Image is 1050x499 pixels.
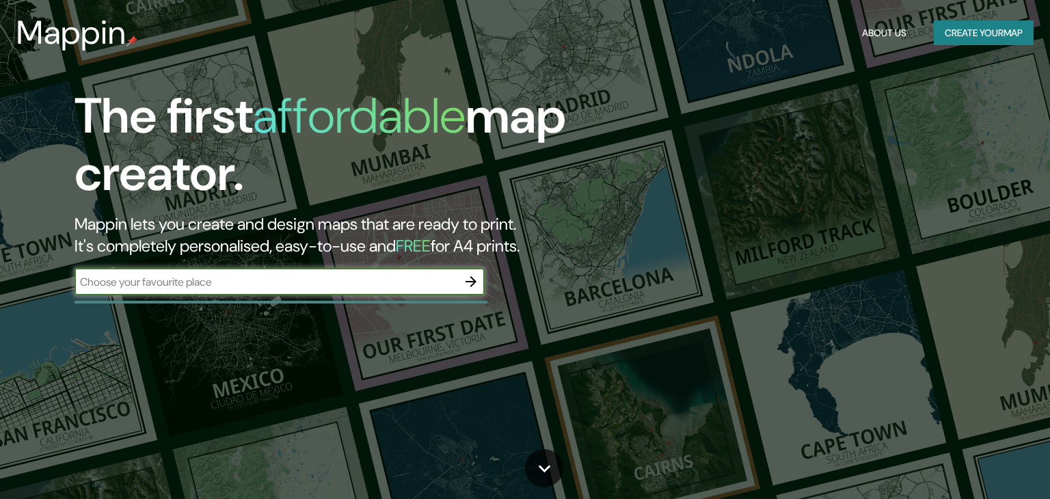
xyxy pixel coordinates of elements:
[396,235,431,256] h5: FREE
[75,213,600,257] h2: Mappin lets you create and design maps that are ready to print. It's completely personalised, eas...
[934,21,1034,46] button: Create yourmap
[75,274,457,290] input: Choose your favourite place
[928,446,1035,484] iframe: Help widget launcher
[857,21,912,46] button: About Us
[75,87,600,213] h1: The first map creator.
[253,84,466,148] h1: affordable
[16,14,126,52] h3: Mappin
[126,36,137,46] img: mappin-pin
